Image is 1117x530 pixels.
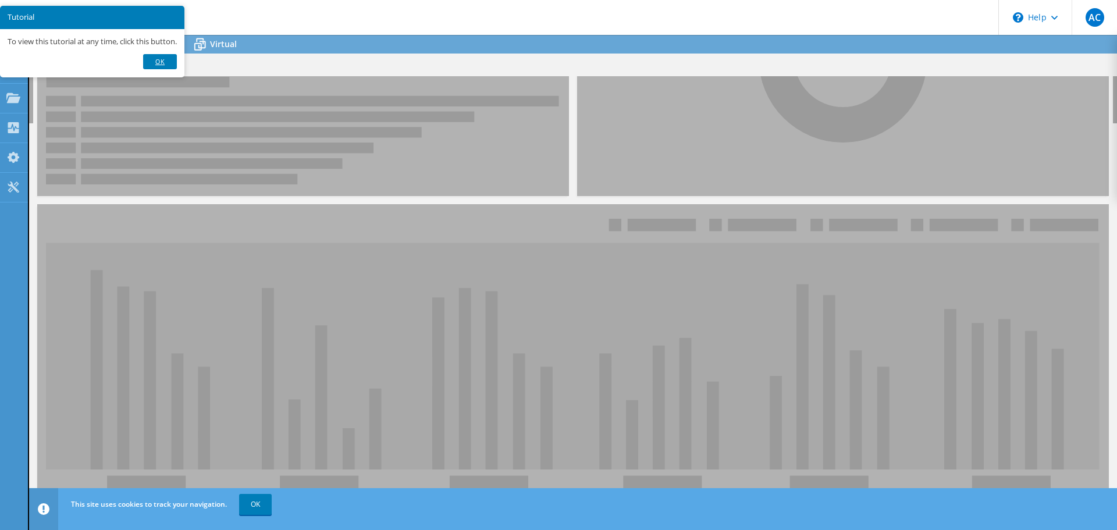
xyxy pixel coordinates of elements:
[1013,12,1023,23] svg: \n
[210,38,237,49] span: Virtual
[1086,8,1104,27] span: AC
[71,499,227,509] span: This site uses cookies to track your navigation.
[143,54,177,69] a: Ok
[8,37,177,47] p: To view this tutorial at any time, click this button.
[8,13,177,21] h3: Tutorial
[239,494,272,515] a: OK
